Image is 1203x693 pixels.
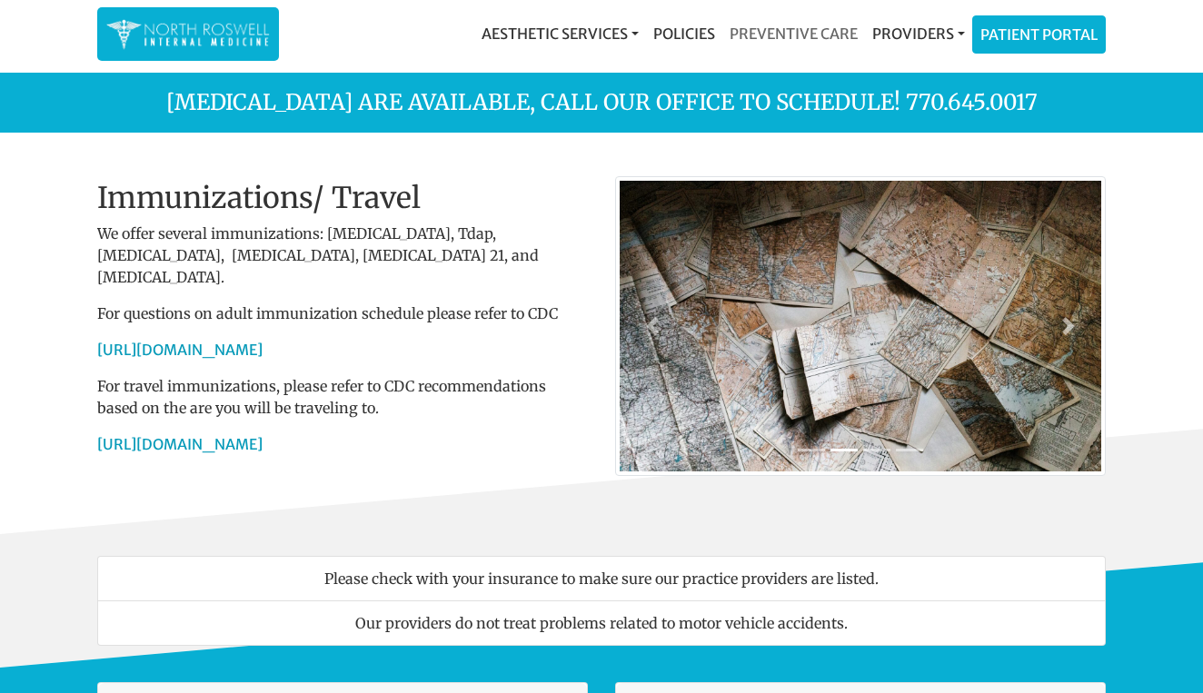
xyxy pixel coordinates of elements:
[973,16,1105,53] a: Patient Portal
[97,302,588,324] p: For questions on adult immunization schedule please refer to CDC
[865,15,972,52] a: Providers
[97,435,263,453] a: [URL][DOMAIN_NAME]
[97,181,588,215] h2: Immunizations/ Travel
[97,600,1106,646] li: Our providers do not treat problems related to motor vehicle accidents.
[97,341,263,359] a: [URL][DOMAIN_NAME]
[84,86,1119,119] p: [MEDICAL_DATA] are available, call our office to schedule! 770.645.0017
[97,375,588,419] p: For travel immunizations, please refer to CDC recommendations based on the are you will be travel...
[97,556,1106,601] li: Please check with your insurance to make sure our practice providers are listed.
[106,16,270,52] img: North Roswell Internal Medicine
[722,15,865,52] a: Preventive Care
[646,15,722,52] a: Policies
[474,15,646,52] a: Aesthetic Services
[97,223,588,288] p: We offer several immunizations: [MEDICAL_DATA], Tdap, [MEDICAL_DATA], [MEDICAL_DATA], [MEDICAL_DA...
